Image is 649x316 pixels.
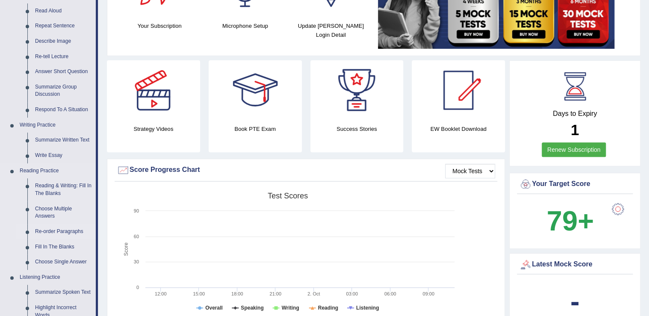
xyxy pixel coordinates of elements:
[31,201,96,224] a: Choose Multiple Answers
[134,259,139,264] text: 30
[205,305,223,311] tspan: Overall
[31,148,96,163] a: Write Essay
[117,164,495,177] div: Score Progress Chart
[356,305,379,311] tspan: Listening
[206,21,283,30] h4: Microphone Setup
[31,3,96,19] a: Read Aloud
[155,291,167,296] text: 12:00
[307,291,320,296] tspan: 2. Oct
[542,142,606,157] a: Renew Subscription
[136,285,139,290] text: 0
[31,239,96,255] a: Fill In The Blanks
[519,258,631,271] div: Latest Mock Score
[519,178,631,191] div: Your Target Score
[292,21,369,39] h4: Update [PERSON_NAME] Login Detail
[384,291,396,296] text: 06:00
[31,224,96,239] a: Re-order Paragraphs
[546,205,593,236] b: 79+
[193,291,205,296] text: 15:00
[318,305,338,311] tspan: Reading
[31,178,96,201] a: Reading & Writing: Fill In The Blanks
[310,124,404,133] h4: Success Stories
[134,234,139,239] text: 60
[31,133,96,148] a: Summarize Written Text
[16,163,96,179] a: Reading Practice
[231,291,243,296] text: 18:00
[107,124,200,133] h4: Strategy Videos
[519,110,631,118] h4: Days to Expiry
[31,49,96,65] a: Re-tell Lecture
[31,18,96,34] a: Repeat Sentence
[121,21,198,30] h4: Your Subscription
[134,208,139,213] text: 90
[268,192,308,200] tspan: Test scores
[241,305,263,311] tspan: Speaking
[16,270,96,285] a: Listening Practice
[31,102,96,118] a: Respond To A Situation
[412,124,505,133] h4: EW Booklet Download
[31,64,96,80] a: Answer Short Question
[281,305,299,311] tspan: Writing
[31,285,96,300] a: Summarize Spoken Text
[31,254,96,270] a: Choose Single Answer
[209,124,302,133] h4: Book PTE Exam
[422,291,434,296] text: 09:00
[31,34,96,49] a: Describe Image
[16,118,96,133] a: Writing Practice
[123,242,129,256] tspan: Score
[346,291,358,296] text: 03:00
[571,121,579,138] b: 1
[31,80,96,102] a: Summarize Group Discussion
[269,291,281,296] text: 21:00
